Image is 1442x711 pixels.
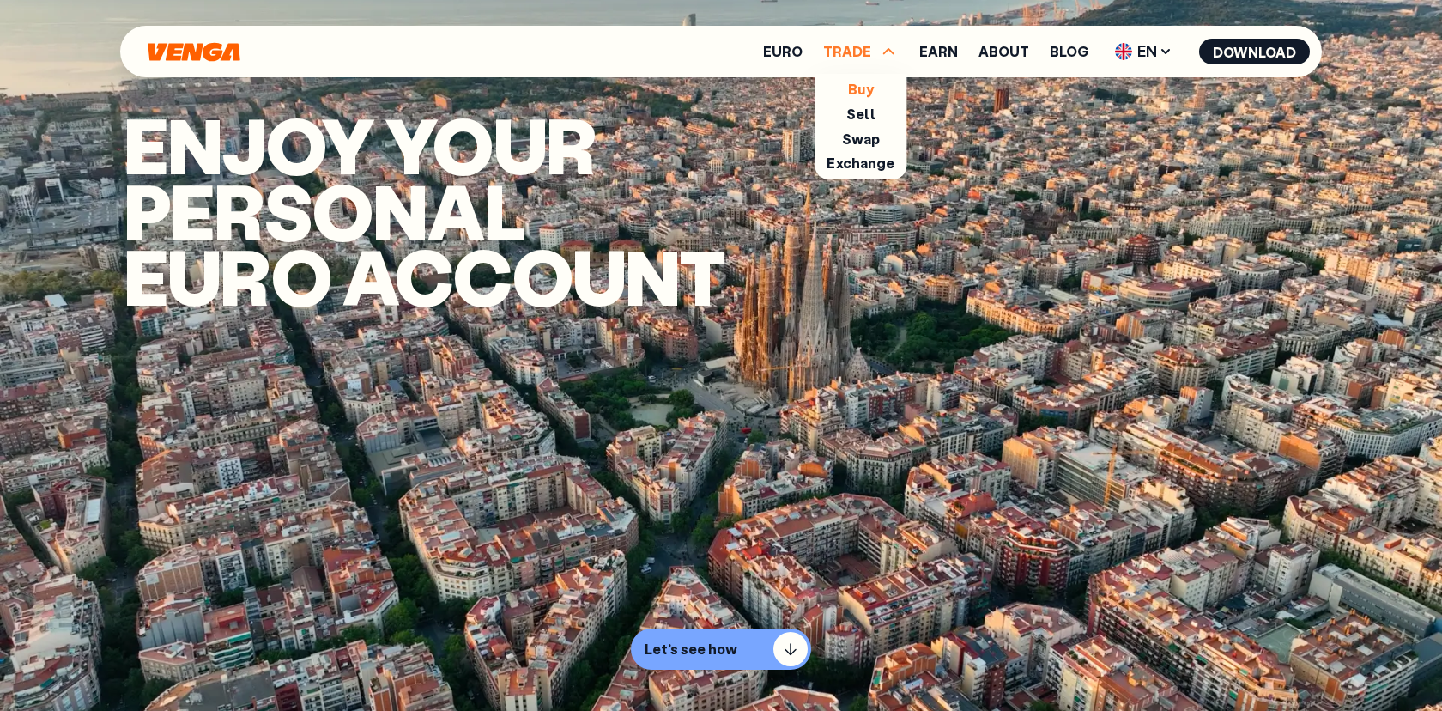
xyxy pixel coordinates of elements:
[1115,43,1132,60] img: flag-uk
[827,154,894,172] a: Exchange
[919,45,958,58] a: Earn
[1050,45,1088,58] a: Blog
[1109,38,1178,65] span: EN
[978,45,1029,58] a: About
[848,80,873,98] a: Buy
[763,45,803,58] a: Euro
[146,42,242,62] svg: Home
[823,45,871,58] span: TRADE
[124,112,853,309] h1: Enjoy your PERSONAL euro account
[631,629,811,670] button: Let's see how
[1199,39,1310,64] button: Download
[645,641,737,658] p: Let's see how
[823,41,899,62] span: TRADE
[842,130,881,148] a: Swap
[846,105,875,123] a: Sell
